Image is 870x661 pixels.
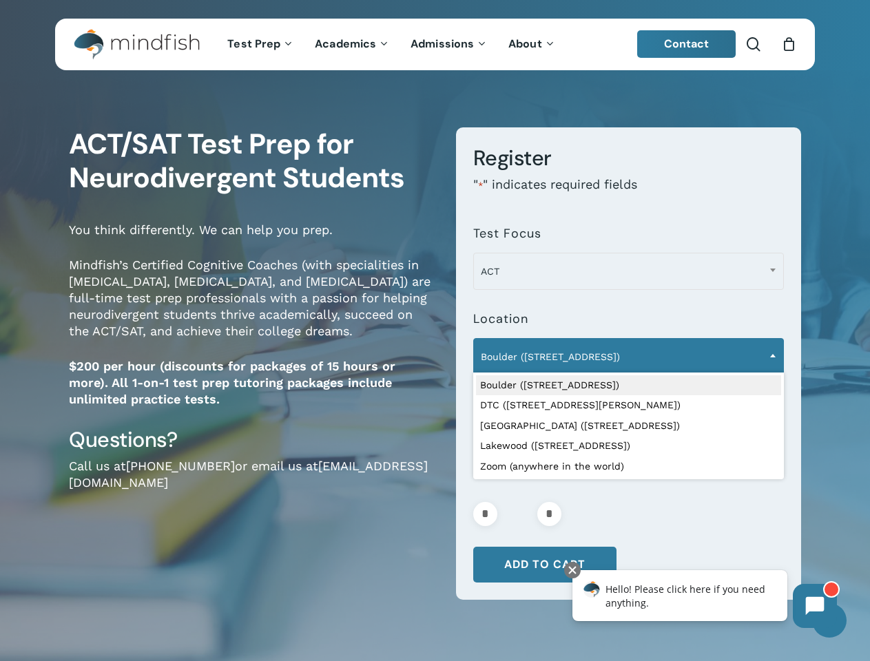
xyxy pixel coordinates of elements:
[69,222,435,257] p: You think differently. We can help you prep.
[781,36,796,52] a: Cart
[315,36,376,51] span: Academics
[217,19,566,70] nav: Main Menu
[476,375,781,396] li: Boulder ([STREET_ADDRESS])
[69,359,395,406] strong: $200 per hour (discounts for packages of 15 hours or more). All 1-on-1 test prep tutoring package...
[400,39,498,50] a: Admissions
[637,30,736,58] a: Contact
[69,426,435,453] h3: Questions?
[473,176,784,213] p: " " indicates required fields
[217,39,304,50] a: Test Prep
[508,36,542,51] span: About
[69,257,435,358] p: Mindfish’s Certified Cognitive Coaches (with specialities in [MEDICAL_DATA], [MEDICAL_DATA], and ...
[473,227,541,240] label: Test Focus
[473,547,617,583] button: Add to cart
[501,502,533,526] input: Product quantity
[476,395,781,416] li: DTC ([STREET_ADDRESS][PERSON_NAME])
[69,458,435,510] p: Call us at or email us at
[304,39,400,50] a: Academics
[558,559,851,642] iframe: Chatbot
[126,459,235,473] a: [PHONE_NUMBER]
[69,127,435,196] h1: ACT/SAT Test Prep for Neurodivergent Students
[476,416,781,437] li: [GEOGRAPHIC_DATA] ([STREET_ADDRESS])
[473,338,784,375] span: Boulder (1320 Pearl St.)
[476,457,781,477] li: Zoom (anywhere in the world)
[664,36,710,51] span: Contact
[411,36,474,51] span: Admissions
[473,312,528,326] label: Location
[474,342,783,371] span: Boulder (1320 Pearl St.)
[474,257,783,286] span: ACT
[55,19,815,70] header: Main Menu
[473,145,784,171] h3: Register
[227,36,280,51] span: Test Prep
[476,436,781,457] li: Lakewood ([STREET_ADDRESS])
[498,39,566,50] a: About
[473,253,784,290] span: ACT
